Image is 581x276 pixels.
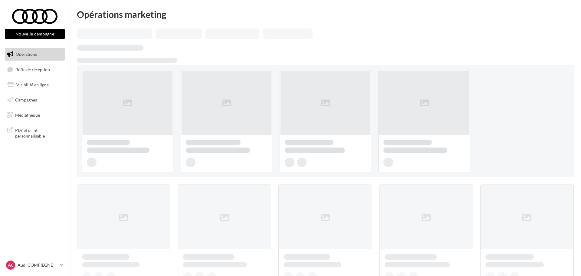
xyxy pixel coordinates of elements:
[16,52,37,57] span: Opérations
[4,63,66,76] a: Boîte de réception
[15,126,62,139] span: PLV et print personnalisable
[15,112,40,117] span: Médiathèque
[15,97,37,102] span: Campagnes
[4,109,66,121] a: Médiathèque
[77,10,574,19] div: Opérations marketing
[4,94,66,106] a: Campagnes
[4,78,66,91] a: Visibilité en ligne
[15,67,50,72] span: Boîte de réception
[16,82,49,87] span: Visibilité en ligne
[8,262,14,268] span: AC
[5,29,65,39] button: Nouvelle campagne
[18,262,58,268] p: Audi COMPIEGNE
[4,48,66,61] a: Opérations
[4,124,66,141] a: PLV et print personnalisable
[5,259,65,271] a: AC Audi COMPIEGNE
